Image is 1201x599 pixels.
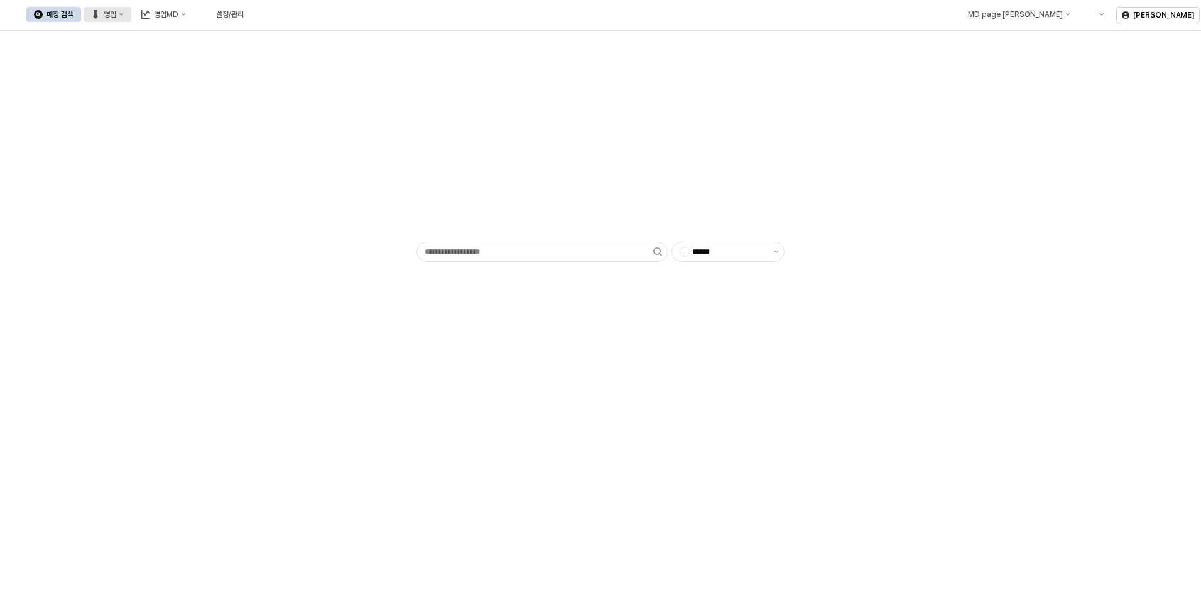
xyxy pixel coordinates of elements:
div: MD page [PERSON_NAME] [967,10,1062,19]
button: 설정/관리 [196,7,251,22]
button: 영업 [84,7,131,22]
p: [PERSON_NAME] [1133,10,1194,20]
div: 설정/관리 [216,10,244,19]
button: 영업MD [134,7,193,22]
button: [PERSON_NAME] [1116,7,1200,23]
button: 매장 검색 [26,7,81,22]
span: - [680,247,689,256]
div: 매장 검색 [46,10,73,19]
div: 영업 [104,10,116,19]
div: 영업MD [154,10,178,19]
button: 제안 사항 표시 [769,242,784,261]
button: MD page [PERSON_NAME] [947,7,1077,22]
div: Menu item 6 [1080,7,1111,22]
div: MD page 이동 [947,7,1077,22]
